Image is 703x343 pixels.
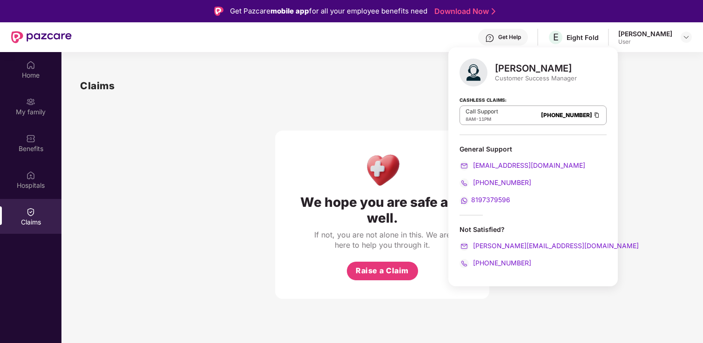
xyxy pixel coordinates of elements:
div: User [618,38,672,46]
img: Logo [214,7,223,16]
a: 8197379596 [460,196,510,204]
img: Clipboard Icon [593,111,601,119]
img: svg+xml;base64,PHN2ZyBpZD0iSG9tZSIgeG1sbnM9Imh0dHA6Ly93d3cudzMub3JnLzIwMDAvc3ZnIiB3aWR0aD0iMjAiIG... [26,60,35,70]
a: [PHONE_NUMBER] [541,112,592,119]
div: Not Satisfied? [460,225,607,268]
div: - [466,115,498,123]
div: Customer Success Manager [495,74,577,82]
span: Raise a Claim [356,265,409,277]
strong: mobile app [270,7,309,15]
div: Eight Fold [567,33,599,42]
a: [PERSON_NAME][EMAIL_ADDRESS][DOMAIN_NAME] [460,242,639,250]
img: New Pazcare Logo [11,31,72,43]
div: Get Pazcare for all your employee benefits need [230,6,427,17]
div: Get Help [498,33,521,41]
div: [PERSON_NAME] [495,63,577,74]
img: svg+xml;base64,PHN2ZyB4bWxucz0iaHR0cDovL3d3dy53My5vcmcvMjAwMC9zdmciIHdpZHRoPSIyMCIgaGVpZ2h0PSIyMC... [460,161,469,171]
span: [PHONE_NUMBER] [471,259,531,267]
img: svg+xml;base64,PHN2ZyBpZD0iRHJvcGRvd24tMzJ4MzIiIHhtbG5zPSJodHRwOi8vd3d3LnczLm9yZy8yMDAwL3N2ZyIgd2... [683,33,690,41]
a: [PHONE_NUMBER] [460,259,531,267]
a: [EMAIL_ADDRESS][DOMAIN_NAME] [460,161,585,169]
img: svg+xml;base64,PHN2ZyBpZD0iQ2xhaW0iIHhtbG5zPSJodHRwOi8vd3d3LnczLm9yZy8yMDAwL3N2ZyIgd2lkdGg9IjIwIi... [26,207,35,217]
img: svg+xml;base64,PHN2ZyBpZD0iQmVuZWZpdHMiIHhtbG5zPSJodHRwOi8vd3d3LnczLm9yZy8yMDAwL3N2ZyIgd2lkdGg9Ij... [26,134,35,143]
img: Stroke [492,7,495,16]
img: svg+xml;base64,PHN2ZyB4bWxucz0iaHR0cDovL3d3dy53My5vcmcvMjAwMC9zdmciIHdpZHRoPSIyMCIgaGVpZ2h0PSIyMC... [460,178,469,188]
span: [EMAIL_ADDRESS][DOMAIN_NAME] [471,161,585,169]
span: 8AM [466,116,476,122]
img: svg+xml;base64,PHN2ZyBpZD0iSG9zcGl0YWxzIiB4bWxucz0iaHR0cDovL3d3dy53My5vcmcvMjAwMC9zdmciIHdpZHRoPS... [26,171,35,180]
div: General Support [460,145,607,205]
span: [PHONE_NUMBER] [471,178,531,186]
h1: Claims [80,78,115,93]
strong: Cashless Claims: [460,94,507,105]
button: Raise a Claim [347,262,418,280]
span: [PERSON_NAME][EMAIL_ADDRESS][DOMAIN_NAME] [471,242,639,250]
span: E [553,32,559,43]
span: 11PM [479,116,491,122]
img: Health Care [362,149,403,190]
div: If not, you are not alone in this. We are here to help you through it. [312,230,452,250]
div: Not Satisfied? [460,225,607,234]
div: General Support [460,145,607,153]
img: svg+xml;base64,PHN2ZyBpZD0iSGVscC0zMngzMiIgeG1sbnM9Imh0dHA6Ly93d3cudzMub3JnLzIwMDAvc3ZnIiB3aWR0aD... [485,33,494,43]
img: svg+xml;base64,PHN2ZyB4bWxucz0iaHR0cDovL3d3dy53My5vcmcvMjAwMC9zdmciIHdpZHRoPSIyMCIgaGVpZ2h0PSIyMC... [460,259,469,268]
div: We hope you are safe and well. [294,194,471,226]
div: [PERSON_NAME] [618,29,672,38]
a: Download Now [434,7,493,16]
p: Call Support [466,108,498,115]
img: svg+xml;base64,PHN2ZyB4bWxucz0iaHR0cDovL3d3dy53My5vcmcvMjAwMC9zdmciIHdpZHRoPSIyMCIgaGVpZ2h0PSIyMC... [460,196,469,205]
img: svg+xml;base64,PHN2ZyB4bWxucz0iaHR0cDovL3d3dy53My5vcmcvMjAwMC9zdmciIHdpZHRoPSIyMCIgaGVpZ2h0PSIyMC... [460,242,469,251]
a: [PHONE_NUMBER] [460,178,531,186]
img: svg+xml;base64,PHN2ZyB4bWxucz0iaHR0cDovL3d3dy53My5vcmcvMjAwMC9zdmciIHhtbG5zOnhsaW5rPSJodHRwOi8vd3... [460,59,487,86]
img: svg+xml;base64,PHN2ZyB3aWR0aD0iMjAiIGhlaWdodD0iMjAiIHZpZXdCb3g9IjAgMCAyMCAyMCIgZmlsbD0ibm9uZSIgeG... [26,97,35,106]
span: 8197379596 [471,196,510,204]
